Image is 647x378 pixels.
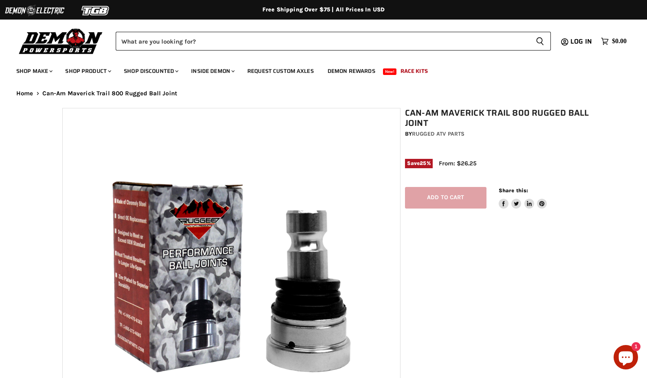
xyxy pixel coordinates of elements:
form: Product [116,32,551,51]
img: Demon Electric Logo 2 [4,3,65,18]
span: New! [383,68,397,75]
span: $0.00 [612,37,627,45]
a: Log in [567,38,597,45]
span: Can-Am Maverick Trail 800 Rugged Ball Joint [42,90,177,97]
a: Demon Rewards [321,63,381,79]
div: by [405,130,589,138]
span: 25 [420,160,426,166]
inbox-online-store-chat: Shopify online store chat [611,345,640,371]
ul: Main menu [10,59,625,79]
button: Search [529,32,551,51]
a: Inside Demon [185,63,240,79]
h1: Can-Am Maverick Trail 800 Rugged Ball Joint [405,108,589,128]
span: Save % [405,159,433,168]
a: Race Kits [394,63,434,79]
a: Request Custom Axles [241,63,320,79]
img: TGB Logo 2 [65,3,126,18]
aside: Share this: [499,187,547,209]
img: Demon Powersports [16,26,106,55]
a: $0.00 [597,35,631,47]
input: Search [116,32,529,51]
a: Home [16,90,33,97]
a: Shop Discounted [118,63,183,79]
a: Shop Product [59,63,116,79]
span: From: $26.25 [439,160,477,167]
a: Shop Make [10,63,57,79]
a: Rugged ATV Parts [412,130,464,137]
span: Log in [570,36,592,46]
span: Share this: [499,187,528,193]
